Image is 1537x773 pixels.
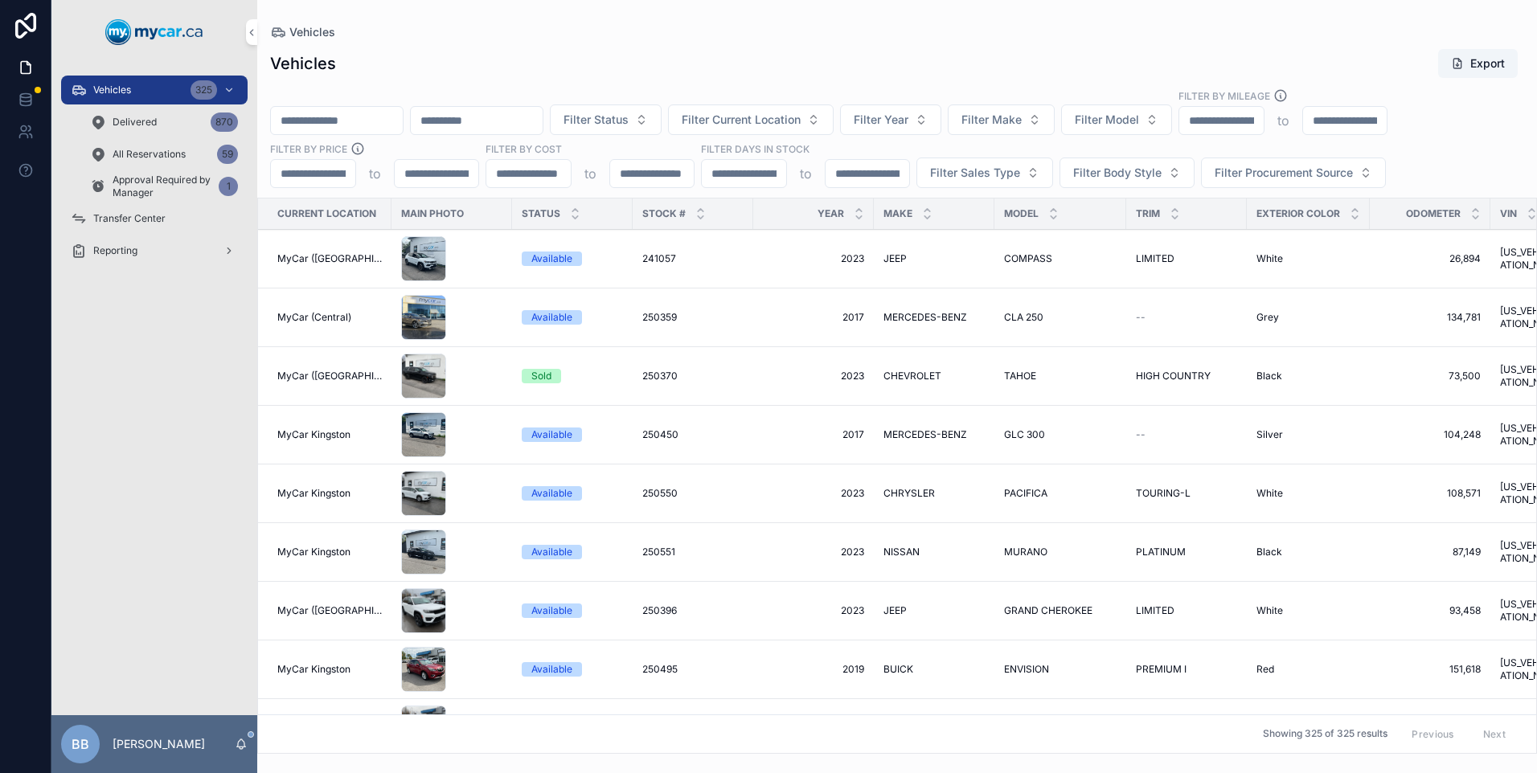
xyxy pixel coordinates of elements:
span: 26,894 [1379,252,1481,265]
span: 250550 [642,487,678,500]
span: Grey [1256,311,1279,324]
a: 104,248 [1379,428,1481,441]
a: MyCar Kingston [277,487,382,500]
a: 250550 [642,487,744,500]
span: 250370 [642,370,678,382]
span: 2023 [763,252,864,265]
a: GLC 300 [1004,428,1117,441]
span: Filter Sales Type [930,165,1020,181]
a: Available [522,603,623,618]
a: ENVISION [1004,663,1117,676]
span: MyCar Kingston [277,663,350,676]
a: PLATINUM [1136,546,1237,558]
a: CLA 250 [1004,311,1117,324]
span: GLC 300 [1004,428,1045,441]
a: LIMITED [1136,604,1237,617]
span: White [1256,487,1283,500]
a: 241057 [642,252,744,265]
span: BUICK [883,663,913,676]
a: TOURING-L [1136,487,1237,500]
a: 250450 [642,428,744,441]
div: 325 [191,80,217,100]
span: Make [883,207,912,220]
label: Filter Days In Stock [701,141,809,156]
span: 2023 [763,546,864,558]
span: Silver [1256,428,1283,441]
label: Filter By Mileage [1178,88,1270,103]
span: JEEP [883,604,907,617]
a: 134,781 [1379,311,1481,324]
span: PLATINUM [1136,546,1186,558]
span: 250396 [642,604,677,617]
span: MyCar ([GEOGRAPHIC_DATA]) [277,604,382,617]
div: Available [531,427,572,442]
a: Black [1256,370,1360,382]
span: Model [1004,207,1039,220]
div: Available [531,662,572,677]
a: NISSAN [883,546,985,558]
span: Filter Body Style [1073,165,1162,181]
p: to [369,164,381,183]
span: 73,500 [1379,370,1481,382]
a: MURANO [1004,546,1117,558]
span: PACIFICA [1004,487,1047,500]
span: 93,458 [1379,604,1481,617]
span: MURANO [1004,546,1047,558]
a: Available [522,252,623,266]
div: Available [531,486,572,501]
a: Available [522,310,623,325]
button: Select Button [668,104,834,135]
span: Year [818,207,844,220]
span: MyCar (Central) [277,311,351,324]
div: 1 [219,177,238,196]
span: TOURING-L [1136,487,1191,500]
div: Available [531,545,572,559]
a: Sold [522,369,623,383]
img: App logo [105,19,203,45]
button: Select Button [840,104,941,135]
div: Available [531,603,572,618]
span: COMPASS [1004,252,1052,265]
span: All Reservations [113,148,186,161]
a: JEEP [883,252,985,265]
span: MyCar Kingston [277,546,350,558]
span: CHRYSLER [883,487,935,500]
p: [PERSON_NAME] [113,736,205,752]
a: White [1256,487,1360,500]
div: Available [531,252,572,266]
a: MyCar ([GEOGRAPHIC_DATA]) [277,252,382,265]
span: MyCar Kingston [277,428,350,441]
a: 108,571 [1379,487,1481,500]
a: White [1256,252,1360,265]
button: Select Button [1201,157,1386,188]
span: MyCar ([GEOGRAPHIC_DATA]) [277,370,382,382]
span: TAHOE [1004,370,1036,382]
span: 87,149 [1379,546,1481,558]
span: BB [72,734,89,754]
span: 2017 [763,311,864,324]
a: MyCar Kingston [277,428,382,441]
span: Filter Year [854,112,908,128]
a: White [1256,604,1360,617]
a: MyCar Kingston [277,546,382,558]
a: Delivered870 [80,108,248,137]
label: FILTER BY PRICE [270,141,347,156]
span: 250450 [642,428,678,441]
a: PACIFICA [1004,487,1117,500]
a: Approval Required by Manager1 [80,172,248,201]
span: Status [522,207,560,220]
span: 250359 [642,311,677,324]
span: MERCEDES-BENZ [883,311,967,324]
button: Select Button [1061,104,1172,135]
a: MyCar (Central) [277,311,382,324]
a: BUICK [883,663,985,676]
span: Odometer [1406,207,1461,220]
span: Filter Make [961,112,1022,128]
button: Select Button [550,104,662,135]
a: Reporting [61,236,248,265]
a: CHEVROLET [883,370,985,382]
span: LIMITED [1136,252,1174,265]
button: Select Button [948,104,1055,135]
